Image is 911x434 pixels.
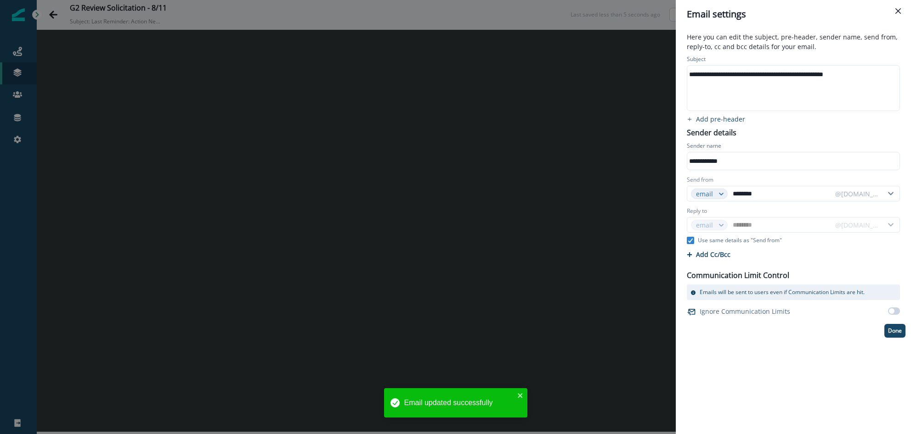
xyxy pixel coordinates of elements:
[698,236,782,245] p: Use same details as "Send from"
[687,270,789,281] p: Communication Limit Control
[884,324,905,338] button: Done
[696,115,745,123] p: Add pre-header
[687,176,713,184] label: Send from
[700,306,790,316] p: Ignore Communication Limits
[681,32,905,53] p: Here you can edit the subject, pre-header, sender name, send from, reply-to, cc and bcc details f...
[687,7,900,21] div: Email settings
[891,4,905,18] button: Close
[681,125,742,138] p: Sender details
[835,189,879,199] div: @[DOMAIN_NAME]
[517,392,524,399] button: close
[687,55,706,65] p: Subject
[404,397,515,408] div: Email updated successfully
[888,328,902,334] p: Done
[696,189,714,199] div: email
[687,207,707,215] label: Reply to
[681,115,751,123] button: add preheader
[687,250,730,259] button: Add Cc/Bcc
[687,142,721,152] p: Sender name
[700,288,865,296] p: Emails will be sent to users even if Communication Limits are hit.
